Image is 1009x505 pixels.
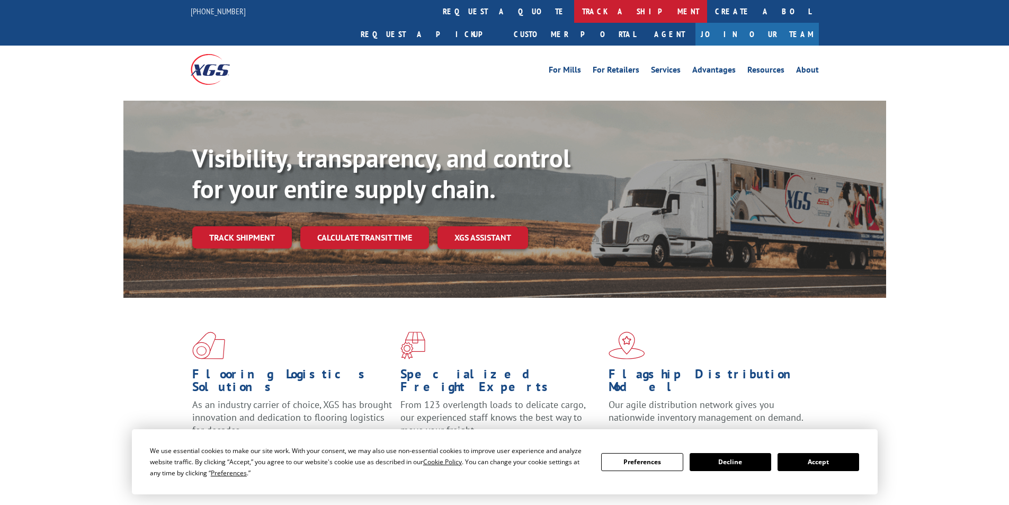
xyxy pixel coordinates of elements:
span: Our agile distribution network gives you nationwide inventory management on demand. [609,398,803,423]
h1: Flagship Distribution Model [609,368,809,398]
a: XGS ASSISTANT [437,226,528,249]
a: Agent [644,23,695,46]
img: xgs-icon-total-supply-chain-intelligence-red [192,332,225,359]
a: Join Our Team [695,23,819,46]
img: xgs-icon-flagship-distribution-model-red [609,332,645,359]
a: Track shipment [192,226,292,249]
a: Customer Portal [506,23,644,46]
a: [PHONE_NUMBER] [191,6,246,16]
span: Cookie Policy [423,457,462,466]
button: Preferences [601,453,683,471]
a: Calculate transit time [300,226,429,249]
span: As an industry carrier of choice, XGS has brought innovation and dedication to flooring logistics... [192,398,392,436]
img: xgs-icon-focused-on-flooring-red [400,332,425,359]
a: About [796,66,819,77]
button: Decline [690,453,771,471]
span: Preferences [211,468,247,477]
b: Visibility, transparency, and control for your entire supply chain. [192,141,570,205]
a: Request a pickup [353,23,506,46]
a: Services [651,66,681,77]
button: Accept [778,453,859,471]
a: Resources [747,66,784,77]
a: For Retailers [593,66,639,77]
a: Advantages [692,66,736,77]
h1: Specialized Freight Experts [400,368,601,398]
a: For Mills [549,66,581,77]
div: We use essential cookies to make our site work. With your consent, we may also use non-essential ... [150,445,588,479]
p: From 123 overlength loads to delicate cargo, our experienced staff knows the best way to move you... [400,398,601,446]
div: Cookie Consent Prompt [132,429,878,494]
h1: Flooring Logistics Solutions [192,368,392,398]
